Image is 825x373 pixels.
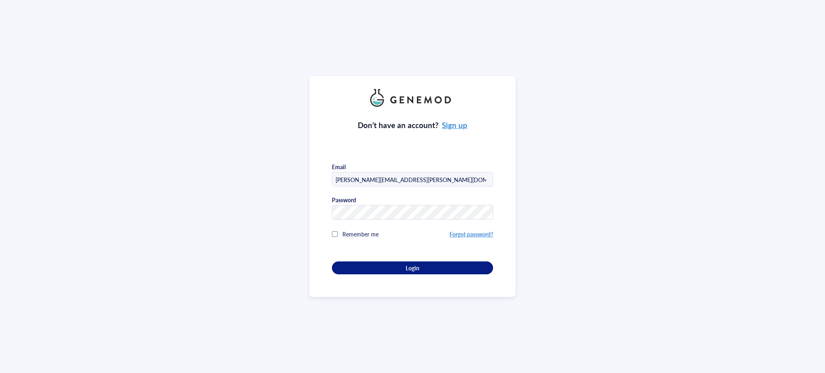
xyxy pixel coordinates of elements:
div: Email [332,163,346,170]
button: Login [332,261,493,274]
span: Remember me [342,230,379,238]
span: Login [406,264,419,271]
div: Don’t have an account? [358,120,468,131]
img: genemod_logo_light-BcqUzbGq.png [370,89,455,107]
a: Forgot password? [450,230,493,238]
a: Sign up [442,120,467,131]
div: Password [332,196,356,203]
